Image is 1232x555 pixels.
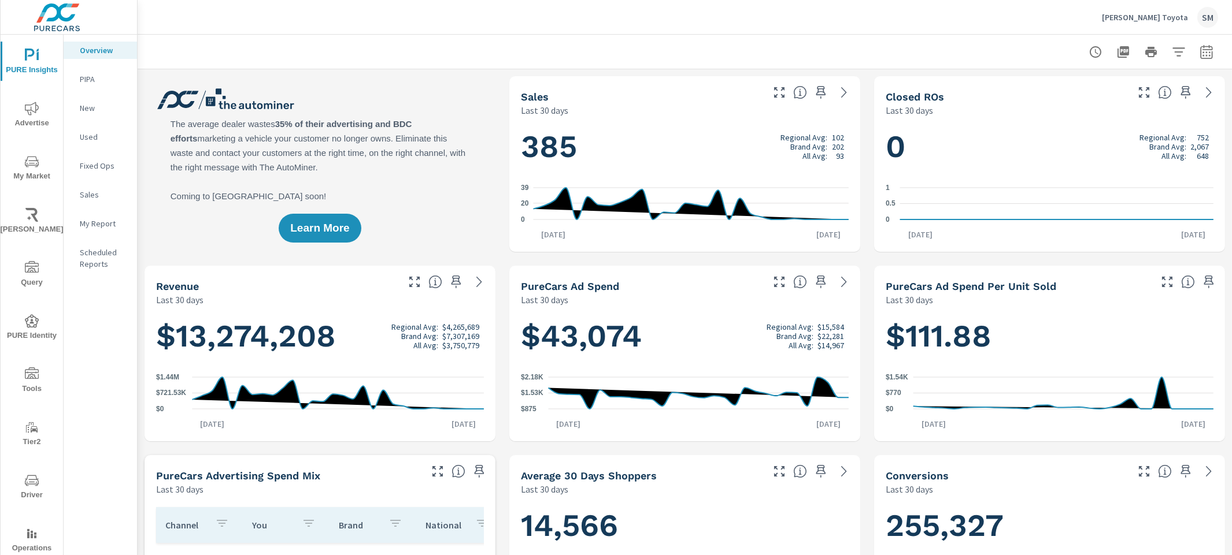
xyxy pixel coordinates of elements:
[156,405,164,413] text: $0
[776,331,813,341] p: Brand Avg:
[4,102,60,130] span: Advertise
[64,128,137,146] div: Used
[521,405,537,413] text: $875
[156,389,186,397] text: $721.53K
[64,186,137,203] div: Sales
[1197,151,1209,161] p: 648
[442,322,479,331] p: $4,265,689
[900,229,941,240] p: [DATE]
[64,42,137,59] div: Overview
[886,103,933,117] p: Last 30 days
[156,373,179,381] text: $1.44M
[1176,462,1195,480] span: Save this to your personalized report
[886,184,890,192] text: 1
[4,474,60,502] span: Driver
[391,322,438,331] p: Regional Avg:
[4,208,60,236] span: [PERSON_NAME]
[80,102,128,114] p: New
[1200,83,1218,102] a: See more details in report
[886,280,1056,292] h5: PureCars Ad Spend Per Unit Sold
[442,331,479,341] p: $7,307,169
[521,127,849,166] h1: 385
[812,462,830,480] span: Save this to your personalized report
[835,462,853,480] a: See more details in report
[442,341,479,350] p: $3,750,779
[1158,273,1176,291] button: Make Fullscreen
[790,142,827,151] p: Brand Avg:
[817,331,844,341] p: $22,281
[64,157,137,174] div: Fixed Ops
[1102,12,1188,23] p: [PERSON_NAME] Toyota
[1176,83,1195,102] span: Save this to your personalized report
[156,470,320,482] h5: PureCars Advertising Spend Mix
[817,322,844,331] p: $15,584
[886,373,908,381] text: $1.54K
[886,91,944,103] h5: Closed ROs
[913,418,954,430] p: [DATE]
[4,49,60,77] span: PURE Insights
[4,420,60,449] span: Tier2
[886,482,933,496] p: Last 30 days
[279,214,361,243] button: Learn More
[165,519,206,531] p: Channel
[802,151,827,161] p: All Avg:
[521,470,657,482] h5: Average 30 Days Shoppers
[252,519,293,531] p: You
[1195,40,1218,64] button: Select Date Range
[817,341,844,350] p: $14,967
[1167,40,1190,64] button: Apply Filters
[1197,7,1218,28] div: SM
[521,482,568,496] p: Last 30 days
[886,215,890,224] text: 0
[780,133,827,142] p: Regional Avg:
[443,418,484,430] p: [DATE]
[1158,85,1172,99] span: Number of Repair Orders Closed by the selected dealership group over the selected time range. [So...
[1139,40,1163,64] button: Print Report
[428,275,442,289] span: Total sales revenue over the selected date range. [Source: This data is sourced from the dealer’s...
[80,44,128,56] p: Overview
[1190,142,1209,151] p: 2,067
[80,189,128,200] p: Sales
[401,331,438,341] p: Brand Avg:
[835,83,853,102] a: See more details in report
[521,184,529,192] text: 39
[426,519,466,531] p: National
[4,367,60,396] span: Tools
[290,223,349,233] span: Learn More
[4,155,60,183] span: My Market
[886,470,949,482] h5: Conversions
[64,244,137,273] div: Scheduled Reports
[808,418,849,430] p: [DATE]
[1158,464,1172,478] span: The number of dealer-specified goals completed by a visitor. [Source: This data is provided by th...
[4,261,60,289] span: Query
[1135,83,1153,102] button: Make Fullscreen
[1139,133,1186,142] p: Regional Avg:
[521,215,525,224] text: 0
[1135,462,1153,480] button: Make Fullscreen
[4,527,60,555] span: Operations
[770,462,789,480] button: Make Fullscreen
[886,389,901,397] text: $770
[793,275,807,289] span: Total cost of media for all PureCars channels for the selected dealership group over the selected...
[192,418,232,430] p: [DATE]
[521,506,849,545] h1: 14,566
[793,85,807,99] span: Number of vehicles sold by the dealership over the selected date range. [Source: This data is sou...
[521,280,619,292] h5: PureCars Ad Spend
[80,73,128,85] p: PIPA
[64,215,137,232] div: My Report
[835,273,853,291] a: See more details in report
[447,273,465,291] span: Save this to your personalized report
[533,229,574,240] p: [DATE]
[886,127,1213,166] h1: 0
[832,133,844,142] p: 102
[1200,273,1218,291] span: Save this to your personalized report
[521,316,849,356] h1: $43,074
[156,280,199,292] h5: Revenue
[1197,133,1209,142] p: 752
[789,341,813,350] p: All Avg:
[1173,229,1213,240] p: [DATE]
[80,131,128,143] p: Used
[770,83,789,102] button: Make Fullscreen
[767,322,813,331] p: Regional Avg:
[886,293,933,307] p: Last 30 days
